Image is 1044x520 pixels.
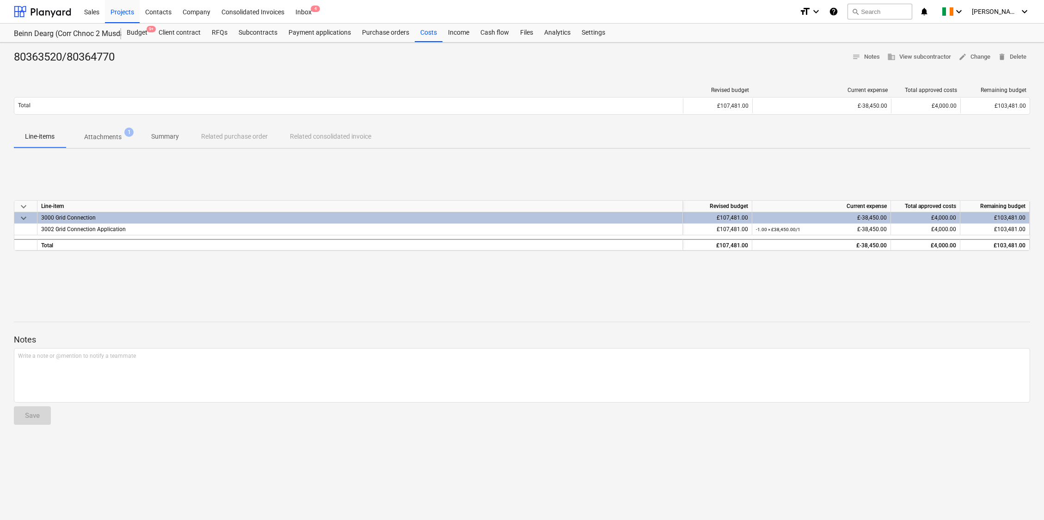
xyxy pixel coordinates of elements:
div: Remaining budget [964,87,1026,93]
a: Cash flow [475,24,515,42]
button: Search [847,4,912,19]
i: keyboard_arrow_down [953,6,964,17]
div: Current expense [752,201,891,212]
div: £4,000.00 [891,212,960,224]
p: Line-items [25,132,55,141]
iframe: Chat Widget [998,476,1044,520]
div: £-38,450.00 [756,224,887,235]
div: £-38,450.00 [756,212,887,224]
span: £4,000.00 [931,226,956,232]
div: £107,481.00 [683,239,752,251]
div: £107,481.00 [683,212,752,224]
span: edit [958,53,967,61]
i: keyboard_arrow_down [1019,6,1030,17]
div: £103,481.00 [960,212,1030,224]
a: Client contract [153,24,206,42]
div: £103,481.00 [960,239,1030,251]
div: Revised budget [687,87,749,93]
span: Notes [852,52,880,62]
div: £-38,450.00 [756,103,887,109]
div: Revised budget [683,201,752,212]
a: RFQs [206,24,233,42]
i: Knowledge base [829,6,838,17]
p: Attachments [84,132,122,142]
p: Summary [151,132,179,141]
span: 3002 Grid Connection Application [41,226,126,232]
div: Total approved costs [895,87,957,93]
span: business [887,53,896,61]
i: notifications [920,6,929,17]
span: £103,481.00 [995,103,1026,109]
span: keyboard_arrow_down [18,213,29,224]
small: -1.00 × £38,450.00 / 1 [756,227,800,232]
a: Files [515,24,539,42]
div: Current expense [756,87,888,93]
button: Change [955,50,994,64]
span: [PERSON_NAME] [972,8,1018,15]
a: Settings [576,24,611,42]
div: £107,481.00 [683,98,752,113]
div: £107,481.00 [683,224,752,235]
div: £4,000.00 [891,239,960,251]
div: Line-item [37,201,683,212]
p: Total [18,102,31,110]
span: 1 [124,128,134,137]
span: 4 [311,6,320,12]
span: Delete [998,52,1026,62]
span: notes [852,53,860,61]
div: Total [37,239,683,251]
span: £103,481.00 [994,226,1026,232]
span: Change [958,52,990,62]
span: search [852,8,859,15]
div: Remaining budget [960,201,1030,212]
a: Income [442,24,475,42]
div: Total approved costs [891,201,960,212]
button: View subcontractor [884,50,955,64]
div: Beinn Dearg (Corr Chnoc 2 Musdale) [14,29,110,39]
a: Purchase orders [356,24,415,42]
a: Costs [415,24,442,42]
span: keyboard_arrow_down [18,201,29,212]
div: £4,000.00 [891,98,960,113]
div: 80363520/80364770 [14,50,122,65]
button: Notes [848,50,884,64]
i: format_size [799,6,811,17]
a: Analytics [539,24,576,42]
span: View subcontractor [887,52,951,62]
a: Budget9+ [121,24,153,42]
p: Notes [14,334,1030,345]
a: Payment applications [283,24,356,42]
button: Delete [994,50,1030,64]
a: Subcontracts [233,24,283,42]
div: 3000 Grid Connection [41,212,679,223]
i: keyboard_arrow_down [811,6,822,17]
div: Budget [121,24,153,42]
span: 9+ [147,26,156,32]
div: £-38,450.00 [756,240,887,251]
span: delete [998,53,1006,61]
